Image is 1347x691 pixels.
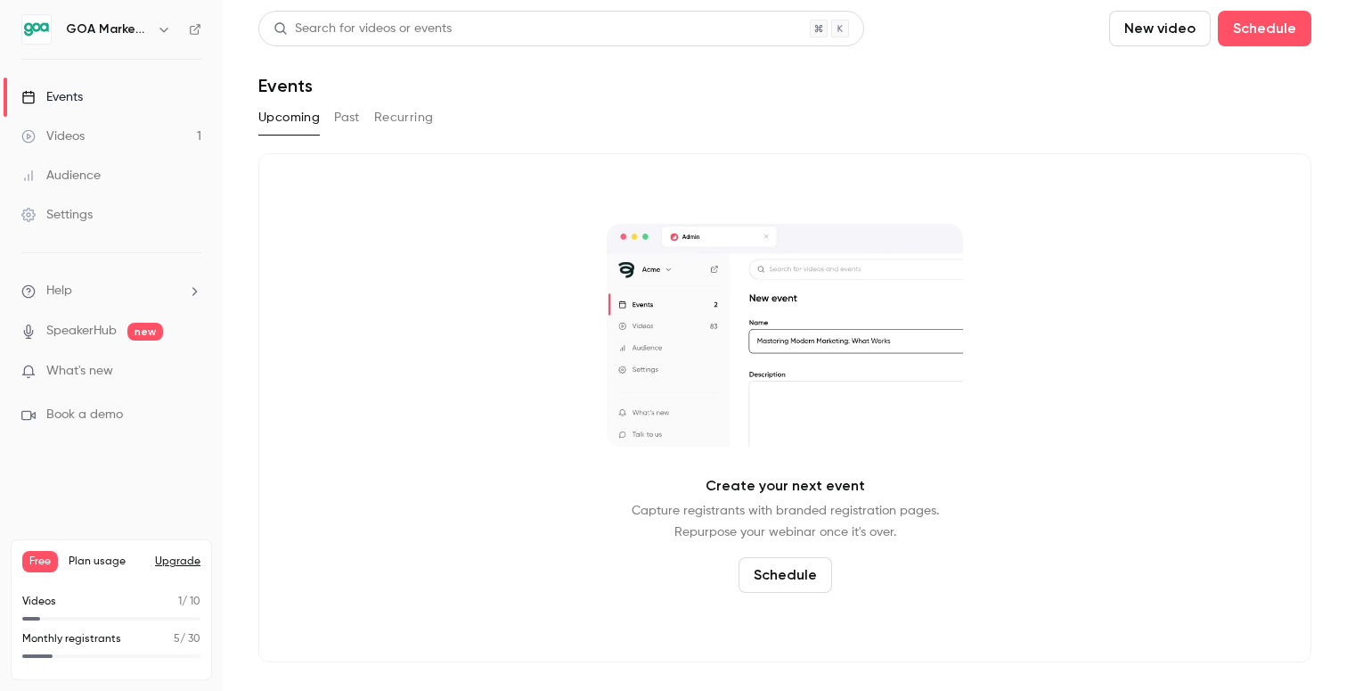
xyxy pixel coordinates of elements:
span: 5 [174,634,180,645]
span: Help [46,282,72,300]
button: Schedule [739,557,832,593]
p: Videos [22,594,56,610]
div: Videos [21,128,85,145]
span: What's new [46,362,113,381]
button: Upgrade [155,555,200,569]
p: Monthly registrants [22,631,121,647]
h6: GOA Marketing [66,21,150,38]
div: Audience [21,167,101,185]
p: / 10 [178,594,200,610]
button: Recurring [374,103,434,132]
button: Upcoming [258,103,320,132]
span: 1 [178,596,182,607]
li: help-dropdown-opener [21,282,201,300]
div: Search for videos or events [273,20,452,38]
img: GOA Marketing [22,15,51,44]
p: / 30 [174,631,200,647]
button: New video [1109,11,1211,46]
p: Capture registrants with branded registration pages. Repurpose your webinar once it's over. [632,500,939,543]
iframe: Noticeable Trigger [180,364,201,380]
div: Events [21,88,83,106]
span: Free [22,551,58,572]
button: Schedule [1218,11,1311,46]
div: Settings [21,206,93,224]
h1: Events [258,75,313,96]
span: Book a demo [46,406,123,424]
p: Create your next event [706,475,865,497]
a: SpeakerHub [46,322,117,341]
span: Plan usage [69,555,144,569]
span: new [127,323,163,341]
button: Past [334,103,360,132]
